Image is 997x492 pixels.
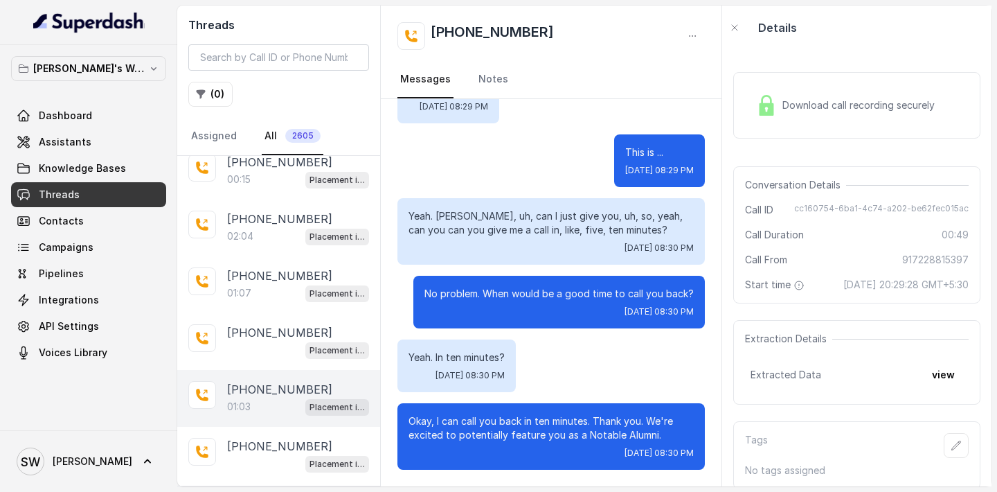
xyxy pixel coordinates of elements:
p: [PHONE_NUMBER] [227,324,332,341]
span: Campaigns [39,240,93,254]
span: cc160754-6ba1-4c74-a202-be62fec015ac [794,203,969,217]
p: Placement information collector [309,173,365,187]
span: 917228815397 [902,253,969,267]
a: Threads [11,182,166,207]
p: No problem. When would be a good time to call you back? [424,287,694,301]
a: Messages [397,61,453,98]
span: Dashboard [39,109,92,123]
a: API Settings [11,314,166,339]
span: [DATE] 08:30 PM [625,306,694,317]
span: Extraction Details [745,332,832,346]
p: [PHONE_NUMBER] [227,438,332,455]
text: SW [21,455,40,469]
span: [DATE] 08:29 PM [420,101,488,112]
p: [PHONE_NUMBER] [227,211,332,227]
nav: Tabs [188,118,369,155]
span: Extracted Data [751,368,821,382]
span: Pipelines [39,267,84,281]
a: Dashboard [11,103,166,128]
p: Placement information collector [309,287,365,301]
p: [PERSON_NAME]'s Workspace [33,60,144,77]
span: Knowledge Bases [39,161,126,175]
span: 2605 [285,129,321,143]
p: [PHONE_NUMBER] [227,267,332,284]
span: Integrations [39,293,99,307]
p: Placement information collector [309,344,365,358]
span: Call Duration [745,228,804,242]
span: Call From [745,253,787,267]
span: [DATE] 20:29:28 GMT+5:30 [843,278,969,292]
img: light.svg [33,11,145,33]
input: Search by Call ID or Phone Number [188,44,369,71]
span: Threads [39,188,80,202]
a: All2605 [262,118,323,155]
span: [DATE] 08:30 PM [625,243,694,254]
a: Contacts [11,209,166,234]
p: 02:04 [227,229,253,243]
p: Details [758,19,797,36]
span: Call ID [745,203,773,217]
p: 01:07 [227,286,251,300]
a: Pipelines [11,261,166,286]
p: Okay, I can call you back in ten minutes. Thank you. We're excited to potentially feature you as ... [408,414,694,442]
p: 00:15 [227,173,251,186]
a: [PERSON_NAME] [11,442,166,481]
a: Assigned [188,118,240,155]
span: Voices Library [39,346,107,360]
p: Placement information collector [309,230,365,244]
a: Voices Library [11,340,166,365]
a: Knowledge Bases [11,156,166,181]
p: Yeah. [PERSON_NAME], uh, can I just give you, uh, so, yeah, can you can you give me a call in, li... [408,209,694,237]
span: [PERSON_NAME] [53,455,132,468]
button: [PERSON_NAME]'s Workspace [11,56,166,81]
span: [DATE] 08:30 PM [435,370,505,381]
span: Download call recording securely [782,98,940,112]
button: (0) [188,82,233,107]
p: [PHONE_NUMBER] [227,154,332,170]
p: Tags [745,433,768,458]
p: Yeah. In ten minutes? [408,351,505,364]
p: Placement information collector [309,401,365,414]
p: Placement information collector [309,457,365,471]
nav: Tabs [397,61,705,98]
p: No tags assigned [745,464,969,477]
span: Contacts [39,214,84,228]
span: [DATE] 08:30 PM [625,448,694,459]
a: Campaigns [11,235,166,260]
img: Lock Icon [756,95,777,116]
span: Assistants [39,135,91,149]
span: Start time [745,278,807,292]
span: API Settings [39,319,99,333]
p: 01:03 [227,400,251,414]
span: 00:49 [942,228,969,242]
a: Assistants [11,130,166,155]
span: [DATE] 08:29 PM [625,165,694,176]
a: Notes [476,61,511,98]
span: Conversation Details [745,178,846,192]
button: view [924,362,963,387]
p: This is ... [625,146,694,159]
h2: Threads [188,17,369,33]
a: Integrations [11,288,166,313]
h2: [PHONE_NUMBER] [431,22,554,50]
p: [PHONE_NUMBER] [227,381,332,398]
